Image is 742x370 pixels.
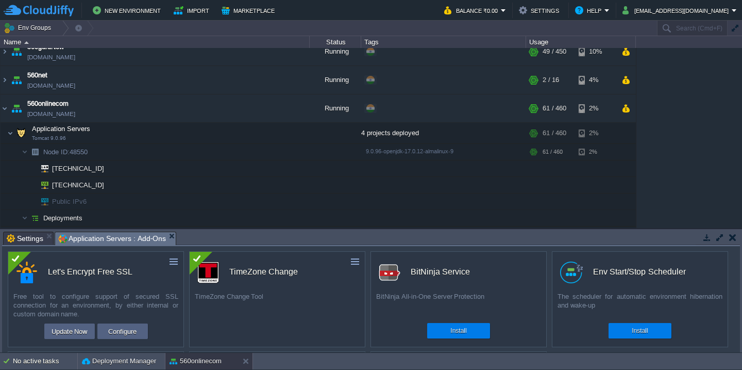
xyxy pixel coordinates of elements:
div: No active tasks [13,353,77,369]
img: AMDAwAAAACH5BAEAAAAALAAAAAABAAEAAAICRAEAOw== [1,38,9,66]
img: AMDAwAAAACH5BAEAAAAALAAAAAABAAEAAAICRAEAOw== [34,177,48,193]
img: logo.png [560,262,583,283]
div: 4% [579,66,612,94]
a: [DOMAIN_NAME] [27,52,75,62]
img: AMDAwAAAACH5BAEAAAAALAAAAAABAAEAAAICRAEAOw== [28,144,42,160]
img: AMDAwAAAACH5BAEAAAAALAAAAAABAAEAAAICRAEAOw== [9,66,24,94]
button: Help [575,4,604,17]
img: AMDAwAAAACH5BAEAAAAALAAAAAABAAEAAAICRAEAOw== [22,144,28,160]
a: 560onlinecom [27,99,69,109]
span: Application Servers : Add-Ons [58,232,166,245]
div: Name [1,36,309,48]
div: Running [310,66,361,94]
div: account_[DATE].war [361,227,526,243]
div: 2 / 16 [543,66,559,94]
img: AMDAwAAAACH5BAEAAAAALAAAAAABAAEAAAICRAEAOw== [22,210,28,226]
img: AMDAwAAAACH5BAEAAAAALAAAAAABAAEAAAICRAEAOw== [28,177,34,193]
img: AMDAwAAAACH5BAEAAAAALAAAAAABAAEAAAICRAEAOw== [34,194,48,210]
div: Free tool to configure support of secured SSL connection for an environment, by either internal o... [8,292,183,318]
div: 49 / 450 [543,38,566,66]
a: [DOMAIN_NAME] [27,81,75,91]
div: Tags [362,36,526,48]
span: 9.0.96-openjdk-17.0.12-almalinux-9 [366,148,453,154]
div: Let's Encrypt Free SSL [48,261,132,283]
span: Node ID: [43,148,70,156]
div: TimeZone Change [229,261,298,283]
img: AMDAwAAAACH5BAEAAAAALAAAAAABAAEAAAICRAEAOw== [1,66,9,94]
img: logo.png [379,262,400,283]
button: 560onlinecom [170,356,222,366]
img: AMDAwAAAACH5BAEAAAAALAAAAAABAAEAAAICRAEAOw== [28,194,34,210]
div: 61 / 460 [543,123,566,143]
img: AMDAwAAAACH5BAEAAAAALAAAAAABAAEAAAICRAEAOw== [7,123,13,143]
a: Public IPv6 [51,198,88,205]
img: AMDAwAAAACH5BAEAAAAALAAAAAABAAEAAAICRAEAOw== [28,160,34,176]
span: [TECHNICAL_ID] [51,160,106,176]
div: The scheduler for automatic environment hibernation and wake-up [552,292,728,318]
div: Env Start/Stop Scheduler [593,261,686,283]
span: Public IPv6 [51,194,88,210]
div: Running [310,94,361,122]
div: BitNinja Service [411,261,470,283]
button: Configure [105,325,140,337]
div: 61 / 460 [543,94,566,122]
img: AMDAwAAAACH5BAEAAAAALAAAAAABAAEAAAICRAEAOw== [9,94,24,122]
img: AMDAwAAAACH5BAEAAAAALAAAAAABAAEAAAICRAEAOw== [9,38,24,66]
img: AMDAwAAAACH5BAEAAAAALAAAAAABAAEAAAICRAEAOw== [28,210,42,226]
div: BitNinja All-in-One Server Protection [371,292,546,318]
span: Settings [7,232,43,245]
div: 10% [579,38,612,66]
button: Deployment Manager [82,356,156,366]
div: 2% [579,123,612,143]
div: TimeZone Change Tool [190,292,365,318]
div: Status [310,36,361,48]
a: 560net [27,70,47,81]
img: AMDAwAAAACH5BAEAAAAALAAAAAABAAEAAAICRAEAOw== [24,41,29,44]
a: [TECHNICAL_ID] [51,165,106,172]
img: AMDAwAAAACH5BAEAAAAALAAAAAABAAEAAAICRAEAOw== [34,160,48,176]
button: Marketplace [222,4,278,17]
a: Node ID:48550 [42,148,89,156]
span: Application Servers [31,124,92,133]
span: Tomcat 9.0.96 [32,135,66,141]
img: AMDAwAAAACH5BAEAAAAALAAAAAABAAEAAAICRAEAOw== [14,123,28,143]
img: AMDAwAAAACH5BAEAAAAALAAAAAABAAEAAAICRAEAOw== [34,227,48,243]
button: [EMAIL_ADDRESS][DOMAIN_NAME] [622,4,732,17]
button: Settings [519,4,562,17]
div: 61 / 460 [543,144,563,160]
a: [DOMAIN_NAME] [27,109,75,119]
div: 2% [579,94,612,122]
button: Import [174,4,212,17]
img: AMDAwAAAACH5BAEAAAAALAAAAAABAAEAAAICRAEAOw== [28,227,34,243]
a: Deployments [42,214,84,222]
div: 4 projects deployed [361,123,526,143]
div: Running [310,38,361,66]
button: New Environment [93,4,164,17]
div: Usage [527,36,635,48]
a: Application ServersTomcat 9.0.96 [31,125,92,133]
button: Update Now [48,325,91,337]
button: Balance ₹0.00 [444,4,501,17]
img: CloudJiffy [4,4,74,17]
a: [TECHNICAL_ID] [51,181,106,189]
button: Install [450,326,466,336]
button: Install [632,326,648,336]
img: AMDAwAAAACH5BAEAAAAALAAAAAABAAEAAAICRAEAOw== [1,94,9,122]
div: 2% [579,144,612,160]
button: Env Groups [4,21,55,35]
span: [TECHNICAL_ID] [51,177,106,193]
span: 48550 [42,148,89,156]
